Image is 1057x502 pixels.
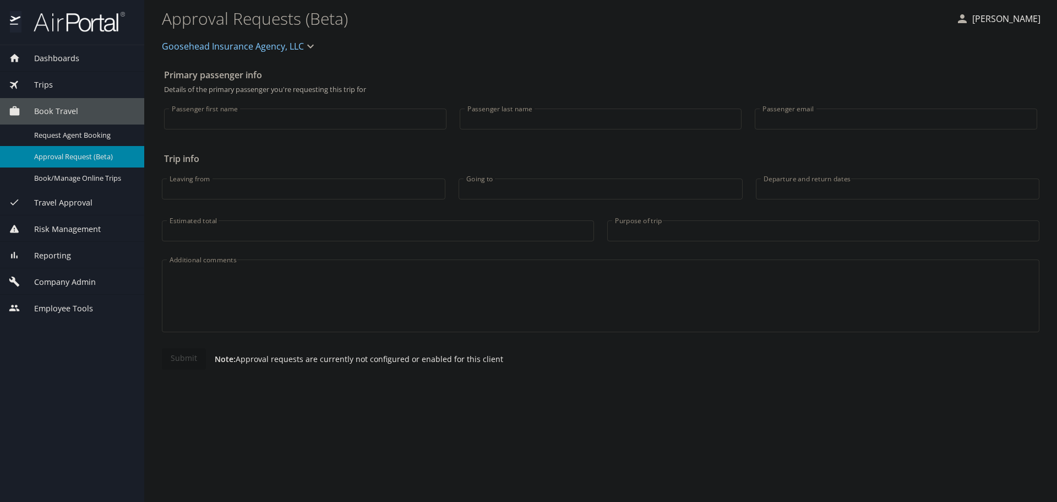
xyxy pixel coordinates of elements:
[20,52,79,64] span: Dashboards
[20,303,93,315] span: Employee Tools
[969,12,1040,25] p: [PERSON_NAME]
[34,173,131,183] span: Book/Manage Online Trips
[34,152,131,162] span: Approval Request (Beta)
[20,276,96,288] span: Company Admin
[164,86,1037,93] p: Details of the primary passenger you're requesting this trip for
[162,39,304,54] span: Goosehead Insurance Agency, LLC
[20,79,53,91] span: Trips
[951,9,1045,29] button: [PERSON_NAME]
[20,105,78,117] span: Book Travel
[157,35,322,57] button: Goosehead Insurance Agency, LLC
[206,353,503,365] p: Approval requests are currently not configured or enabled for this client
[215,354,236,364] strong: Note:
[162,1,947,35] h1: Approval Requests (Beta)
[20,250,71,262] span: Reporting
[164,66,1037,84] h2: Primary passenger info
[20,197,92,209] span: Travel Approval
[34,130,131,141] span: Request Agent Booking
[20,223,101,235] span: Risk Management
[21,11,125,33] img: airportal-logo.png
[10,11,21,33] img: icon-airportal.png
[164,150,1037,168] h2: Trip info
